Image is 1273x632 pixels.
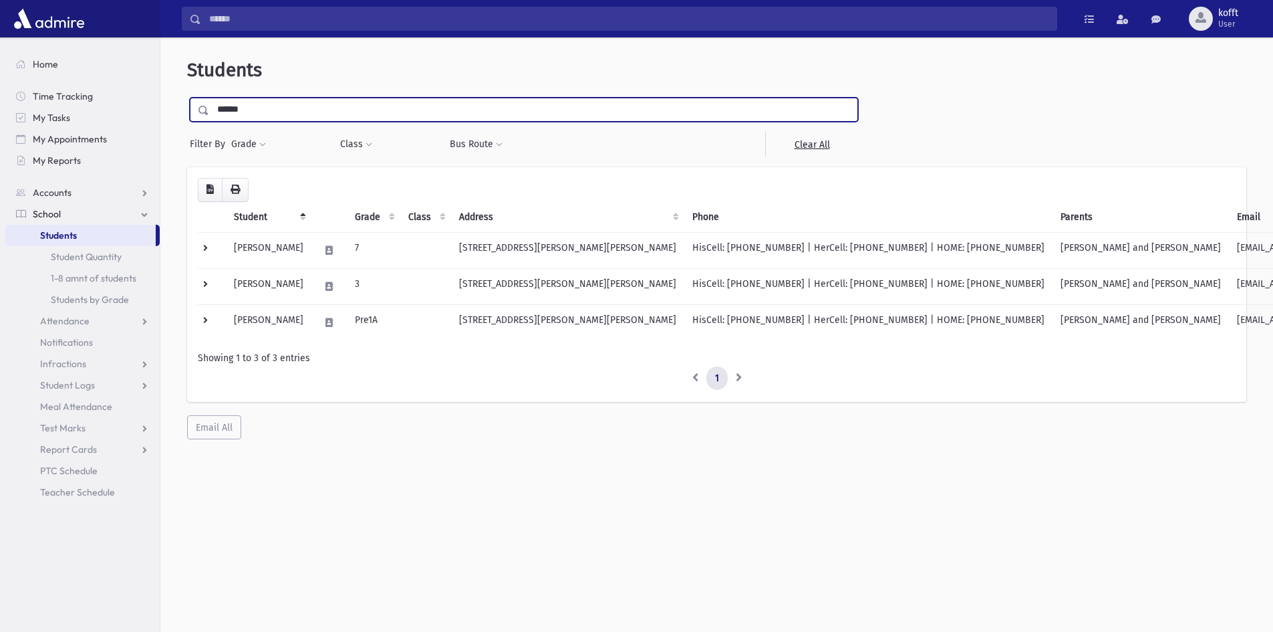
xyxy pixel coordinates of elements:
button: Email All [187,415,241,439]
td: [PERSON_NAME] [226,232,311,268]
a: Students [5,225,156,246]
td: Pre1A [347,304,400,340]
a: Notifications [5,332,160,353]
button: Print [222,178,249,202]
td: [STREET_ADDRESS][PERSON_NAME][PERSON_NAME] [451,232,684,268]
span: Student Logs [40,379,95,391]
span: Students [187,59,262,81]
span: Meal Attendance [40,401,112,413]
a: Students by Grade [5,289,160,310]
td: [PERSON_NAME] [226,304,311,340]
span: Time Tracking [33,90,93,102]
span: Infractions [40,358,86,370]
a: Attendance [5,310,160,332]
span: Teacher Schedule [40,486,115,498]
td: [STREET_ADDRESS][PERSON_NAME][PERSON_NAME] [451,304,684,340]
th: Phone [684,202,1052,233]
span: Accounts [33,187,72,199]
div: Showing 1 to 3 of 3 entries [198,351,1236,365]
td: HisCell: [PHONE_NUMBER] | HerCell: [PHONE_NUMBER] | HOME: [PHONE_NUMBER] [684,268,1052,304]
td: [PERSON_NAME] and [PERSON_NAME] [1052,268,1229,304]
a: Teacher Schedule [5,482,160,503]
span: School [33,208,61,220]
a: Clear All [765,132,858,156]
span: Test Marks [40,422,86,434]
span: My Reports [33,154,81,167]
span: Notifications [40,336,93,348]
span: My Appointments [33,133,107,145]
td: [STREET_ADDRESS][PERSON_NAME][PERSON_NAME] [451,268,684,304]
img: AdmirePro [11,5,88,32]
button: Grade [231,132,267,156]
td: [PERSON_NAME] and [PERSON_NAME] [1052,304,1229,340]
a: PTC Schedule [5,460,160,482]
a: Student Logs [5,375,160,396]
td: 7 [347,232,400,268]
td: [PERSON_NAME] and [PERSON_NAME] [1052,232,1229,268]
span: Attendance [40,315,90,327]
th: Student: activate to sort column descending [226,202,311,233]
span: User [1218,19,1238,29]
a: 1-8 amnt of students [5,268,160,289]
span: kofft [1218,8,1238,19]
button: Class [339,132,373,156]
a: Accounts [5,182,160,203]
a: My Appointments [5,128,160,150]
td: [PERSON_NAME] [226,268,311,304]
a: Infractions [5,353,160,375]
td: 3 [347,268,400,304]
span: Filter By [190,137,231,151]
span: PTC Schedule [40,465,98,477]
button: CSV [198,178,223,202]
button: Bus Route [449,132,503,156]
span: Home [33,58,58,70]
span: Report Cards [40,443,97,455]
a: Report Cards [5,439,160,460]
a: Student Quantity [5,246,160,268]
a: School [5,203,160,225]
a: 1 [706,366,728,391]
th: Class: activate to sort column ascending [400,202,451,233]
span: My Tasks [33,112,70,124]
a: Test Marks [5,417,160,439]
a: Meal Attendance [5,396,160,417]
a: Time Tracking [5,86,160,107]
span: Students [40,229,77,241]
a: Home [5,54,160,75]
th: Grade: activate to sort column ascending [347,202,400,233]
td: HisCell: [PHONE_NUMBER] | HerCell: [PHONE_NUMBER] | HOME: [PHONE_NUMBER] [684,304,1052,340]
th: Address: activate to sort column ascending [451,202,684,233]
a: My Tasks [5,107,160,128]
input: Search [201,7,1056,31]
th: Parents [1052,202,1229,233]
a: My Reports [5,150,160,171]
td: HisCell: [PHONE_NUMBER] | HerCell: [PHONE_NUMBER] | HOME: [PHONE_NUMBER] [684,232,1052,268]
